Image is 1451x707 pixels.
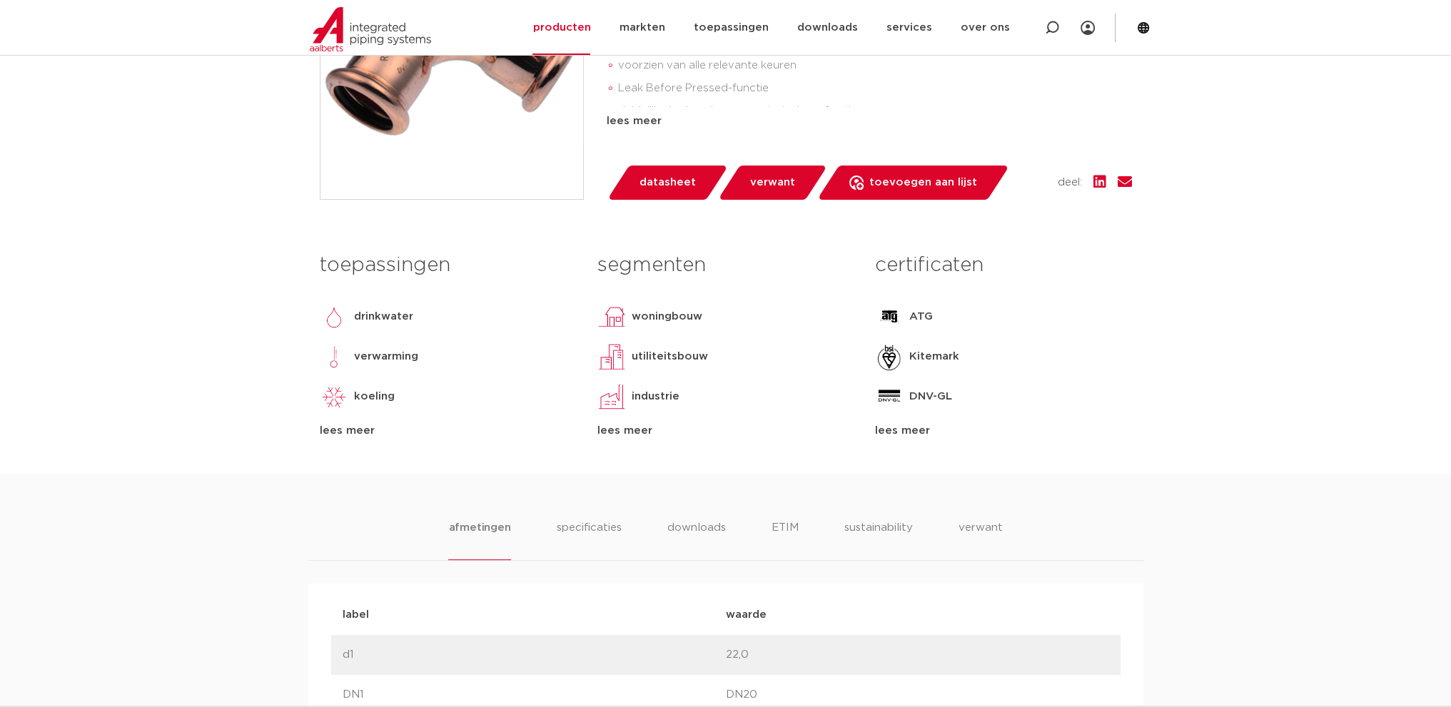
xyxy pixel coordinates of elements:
[618,77,1132,100] li: Leak Before Pressed-functie
[632,388,679,405] p: industrie
[726,686,1109,703] p: DN20
[597,382,626,411] img: industrie
[632,348,708,365] p: utiliteitsbouw
[875,382,904,411] img: DNV-GL
[607,113,1132,130] div: lees meer
[320,382,348,411] img: koeling
[875,251,1131,280] h3: certificaten
[750,171,795,194] span: verwant
[557,519,622,560] li: specificaties
[909,348,959,365] p: Kitemark
[343,686,726,703] p: DN1
[844,519,913,560] li: sustainability
[632,308,702,325] p: woningbouw
[618,54,1132,77] li: voorzien van alle relevante keuren
[597,422,854,439] div: lees meer
[772,519,799,560] li: ETIM
[1058,174,1082,191] span: deel:
[597,251,854,280] h3: segmenten
[726,646,1109,663] p: 22,0
[909,308,933,325] p: ATG
[354,308,413,325] p: drinkwater
[320,422,576,439] div: lees meer
[343,646,726,663] p: d1
[875,342,904,371] img: Kitemark
[354,388,395,405] p: koeling
[597,342,626,371] img: utiliteitsbouw
[909,388,952,405] p: DNV-GL
[875,302,904,331] img: ATG
[667,519,726,560] li: downloads
[607,166,728,200] a: datasheet
[343,606,726,624] p: label
[959,519,1003,560] li: verwant
[869,171,977,194] span: toevoegen aan lijst
[639,171,696,194] span: datasheet
[448,519,510,560] li: afmetingen
[320,342,348,371] img: verwarming
[597,302,626,331] img: woningbouw
[320,251,576,280] h3: toepassingen
[618,100,1132,123] li: duidelijke herkenning van materiaal en afmeting
[726,606,1109,624] p: waarde
[320,302,348,331] img: drinkwater
[875,422,1131,439] div: lees meer
[354,348,418,365] p: verwarming
[717,166,827,200] a: verwant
